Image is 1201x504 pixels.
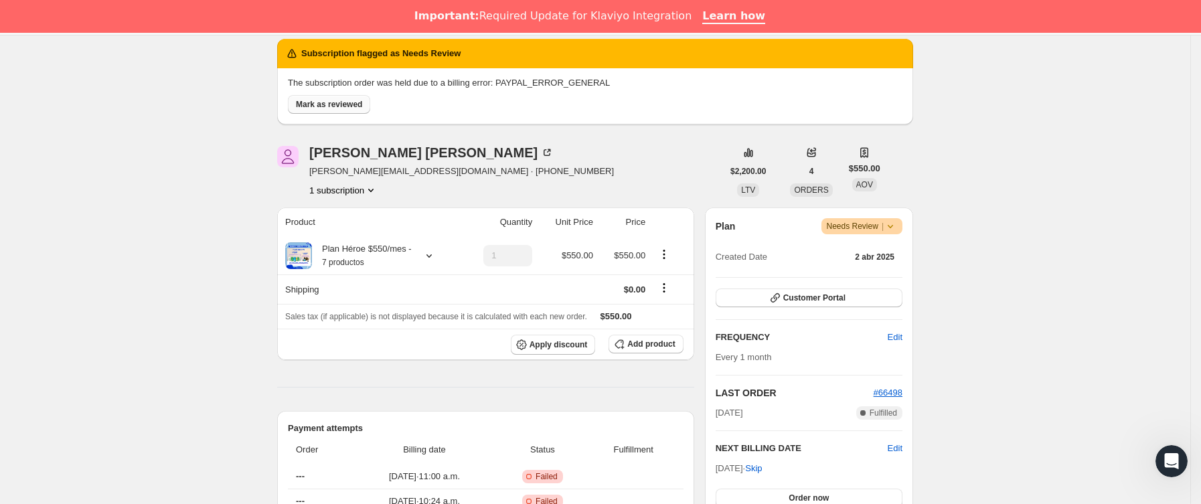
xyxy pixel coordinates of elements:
span: $550.00 [849,162,880,175]
span: Fulfilled [870,408,897,418]
span: $550.00 [562,250,593,260]
span: LTV [741,185,755,195]
span: --- [296,471,305,481]
div: [PERSON_NAME] [PERSON_NAME] [309,146,554,159]
span: Sales tax (if applicable) is not displayed because it is calculated with each new order. [285,312,587,321]
button: Customer Portal [716,288,902,307]
span: [DATE] [716,406,743,420]
span: 2 abr 2025 [855,252,894,262]
small: 7 productos [322,258,364,267]
div: Plan Héroe $550/mes - [312,242,412,269]
button: Shipping actions [653,280,675,295]
button: Edit [880,327,910,348]
span: Skip [745,462,762,475]
span: Every 1 month [716,352,772,362]
span: Customer Portal [783,292,846,303]
span: Created Date [716,250,767,264]
span: $2,200.00 [730,166,766,177]
span: Edit [888,331,902,344]
h2: Plan [716,220,736,233]
span: Add product [627,339,675,349]
th: Order [288,435,351,465]
a: Learn how [702,9,765,24]
h2: Subscription flagged as Needs Review [301,47,461,60]
span: AOV [856,180,873,189]
button: 4 [801,162,822,181]
h2: FREQUENCY [716,331,888,344]
span: Order now [789,493,829,503]
div: Required Update for Klaviyo Integration [414,9,692,23]
h2: NEXT BILLING DATE [716,442,888,455]
button: Apply discount [511,335,596,355]
span: $550.00 [614,250,645,260]
span: Fernanda Velazquez [277,146,299,167]
span: Failed [536,471,558,482]
span: [DATE] · 11:00 a.m. [355,470,493,483]
span: 4 [809,166,814,177]
span: Apply discount [530,339,588,350]
button: Edit [888,442,902,455]
span: Billing date [355,443,493,456]
button: Product actions [653,247,675,262]
span: Mark as reviewed [296,99,362,110]
button: $2,200.00 [722,162,774,181]
span: Needs Review [827,220,898,233]
span: | [882,221,884,232]
button: Skip [737,458,770,479]
p: The subscription order was held due to a billing error: PAYPAL_ERROR_GENERAL [288,76,902,90]
button: Product actions [309,183,378,197]
th: Product [277,207,461,237]
button: #66498 [874,386,902,400]
span: ORDERS [794,185,828,195]
h2: Payment attempts [288,422,684,435]
th: Unit Price [536,207,597,237]
span: [DATE] · [716,463,763,473]
button: Mark as reviewed [288,95,370,114]
span: Status [501,443,584,456]
button: 2 abr 2025 [847,248,902,266]
img: product img [285,242,312,269]
span: Fulfillment [592,443,675,456]
h2: LAST ORDER [716,386,874,400]
button: Add product [609,335,683,353]
th: Price [597,207,649,237]
b: Important: [414,9,479,22]
th: Quantity [461,207,536,237]
span: [PERSON_NAME][EMAIL_ADDRESS][DOMAIN_NAME] · [PHONE_NUMBER] [309,165,614,178]
th: Shipping [277,274,461,304]
iframe: Intercom live chat [1155,445,1188,477]
a: #66498 [874,388,902,398]
span: $550.00 [600,311,632,321]
span: $0.00 [624,284,646,295]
